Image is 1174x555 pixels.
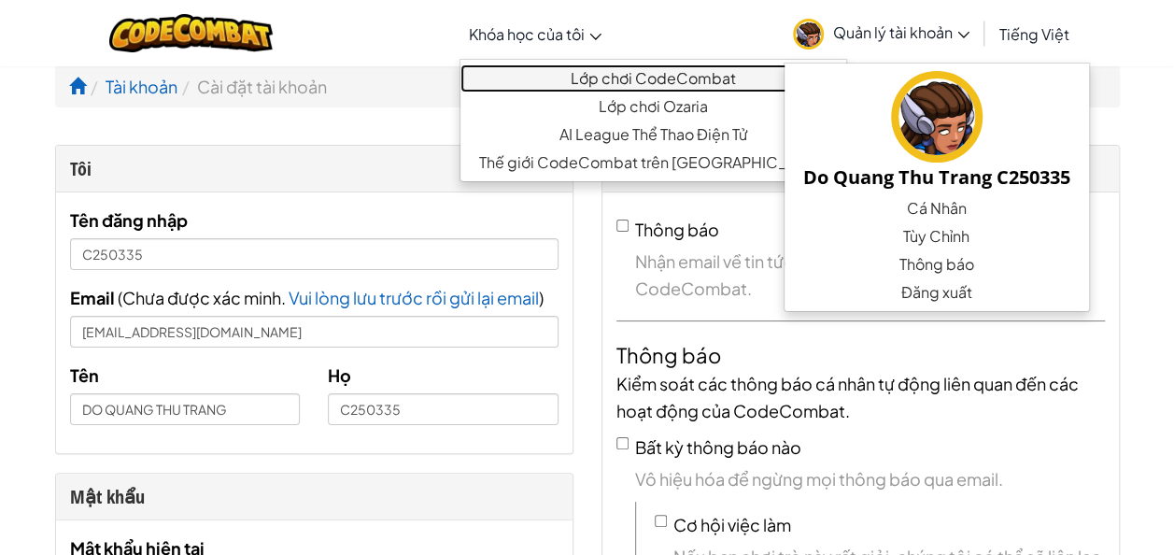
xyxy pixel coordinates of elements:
[70,483,559,510] div: Mật khẩu
[891,71,983,163] img: avatar
[785,222,1089,250] a: Tùy Chỉnh
[70,287,115,308] span: Email
[785,194,1089,222] a: Cá Nhân
[106,76,177,97] a: Tài khoản
[289,287,539,308] span: Vui lòng lưu trước rồi gửi lại email
[109,14,273,52] img: CodeCombat logo
[70,155,559,182] div: Tôi
[635,219,719,240] label: Thông báo
[460,121,846,149] a: AI League Thể Thao Điện Tử
[833,22,969,42] span: Quản lý tài khoản
[999,24,1069,44] span: Tiếng Việt
[899,253,974,276] span: Thông báo
[460,92,846,121] a: Lớp chơi Ozaria
[785,68,1089,194] a: Do Quang Thu Trang C250335
[793,19,824,50] img: avatar
[803,163,1070,192] h5: Do Quang Thu Trang C250335
[460,8,611,59] a: Khóa học của tôi
[673,514,791,535] label: Cơ hội việc làm
[635,436,801,458] label: Bất kỳ thông báo nào
[177,73,327,100] li: Cài đặt tài khoản
[990,8,1079,59] a: Tiếng Việt
[616,373,1079,421] span: Kiểm soát các thông báo cá nhân tự động liên quan đến các hoạt động của CodeCombat.
[122,287,289,308] span: Chưa được xác minh.
[115,287,122,308] span: (
[616,340,1105,370] h4: Thông báo
[539,287,544,308] span: )
[460,149,846,177] a: Thế giới CodeCombat trên [GEOGRAPHIC_DATA]
[469,24,585,44] span: Khóa học của tôi
[784,4,979,63] a: Quản lý tài khoản
[635,465,1105,492] span: Vô hiệu hóa để ngừng mọi thông báo qua email.
[460,64,846,92] a: Lớp chơi CodeCombat
[70,362,99,389] label: Tên
[635,248,1105,302] span: Nhận email về tin tức mới nhất và sự phát triển của CodeCombat.
[70,206,188,234] label: Tên đăng nhập
[328,362,351,389] label: Họ
[785,278,1089,306] a: Đăng xuất
[785,250,1089,278] a: Thông báo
